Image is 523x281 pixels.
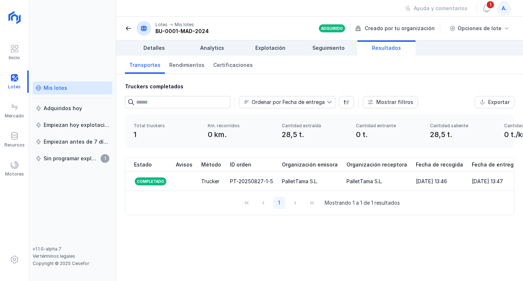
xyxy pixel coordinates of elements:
[33,135,112,148] a: Empiezan antes de 7 días
[5,171,24,177] div: Motores
[33,102,112,115] a: Adquiridos hoy
[33,81,112,95] a: Mis lotes
[183,40,241,56] a: Analytics
[155,22,167,28] div: Lotes
[488,99,510,106] div: Exportar
[5,8,24,27] img: logoRight.svg
[252,100,325,105] div: Ordenar por Fecha de entrega
[416,178,447,185] div: [DATE] 13:46
[282,123,347,129] div: Cantidad extraída
[255,44,285,52] span: Explotación
[486,0,495,9] span: 1
[33,246,112,252] div: v1.1.0-alpha.7
[209,56,257,74] a: Certificaciones
[44,138,109,145] div: Empiezan antes de 7 días
[176,161,192,168] span: Avisos
[356,129,421,140] div: 0 t.
[355,23,441,34] div: Creado por tu organización
[400,2,472,15] button: Ayuda y comentarios
[4,142,25,148] div: Recursos
[273,197,285,209] button: Page 1
[458,25,502,32] div: Opciones de lote
[125,56,165,74] a: Transportes
[230,178,273,185] div: PT-20250827-1-5
[125,83,514,90] div: Truckers completados
[282,129,347,140] div: 28,5 t.
[44,121,109,129] div: Empiezan hoy explotación
[134,123,199,129] div: Total truckers
[201,161,221,168] span: Método
[430,129,495,140] div: 28,5 t.
[346,161,407,168] span: Organización receptora
[430,123,495,129] div: Cantidad saliente
[33,253,75,259] a: Ver términos legales
[472,161,517,168] span: Fecha de entrega
[134,177,167,186] div: Completado
[33,152,112,165] a: Sin programar explotación1
[241,40,299,56] a: Explotación
[208,129,273,140] div: 0 km.
[213,61,253,69] span: Certificaciones
[356,123,421,129] div: Cantidad entrante
[155,28,209,35] div: BU-0001-MAD-2024
[5,113,24,119] div: Mercado
[143,44,165,52] span: Detalles
[502,5,507,12] span: a.
[357,40,415,56] a: Resultados
[101,154,109,163] span: 1
[376,99,413,106] div: Mostrar filtros
[175,22,194,28] div: Mis lotes
[125,40,183,56] a: Detalles
[201,178,219,185] div: Trucker
[239,96,327,108] span: Fecha de entrega
[416,161,463,168] span: Fecha de recogida
[363,96,418,108] button: Mostrar filtros
[134,129,199,140] div: 1
[44,105,82,112] div: Adquiridos hoy
[282,178,318,185] div: PalletTama S.L.
[200,44,224,52] span: Analytics
[33,261,112,266] div: Copyright © 2025 Cesefor
[282,161,338,168] span: Organización emisora
[372,44,401,52] span: Resultados
[165,56,209,74] a: Rendimientos
[312,44,345,52] span: Seguimiento
[33,119,112,132] a: Empiezan hoy explotación
[321,26,343,31] div: Adquirido
[44,84,67,92] div: Mis lotes
[208,123,273,129] div: Km. recorridos
[414,5,467,12] div: Ayuda y comentarios
[299,40,357,56] a: Seguimiento
[325,199,400,206] span: Mostrando 1 a 1 de 1 resultados
[169,61,204,69] span: Rendimientos
[475,96,514,108] button: Exportar
[129,61,161,69] span: Transportes
[134,161,152,168] span: Estado
[230,161,251,168] span: ID orden
[9,55,20,61] div: Inicio
[346,178,382,185] div: PalletTama S.L.
[472,178,503,185] div: [DATE] 13:47
[44,155,98,162] div: Sin programar explotación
